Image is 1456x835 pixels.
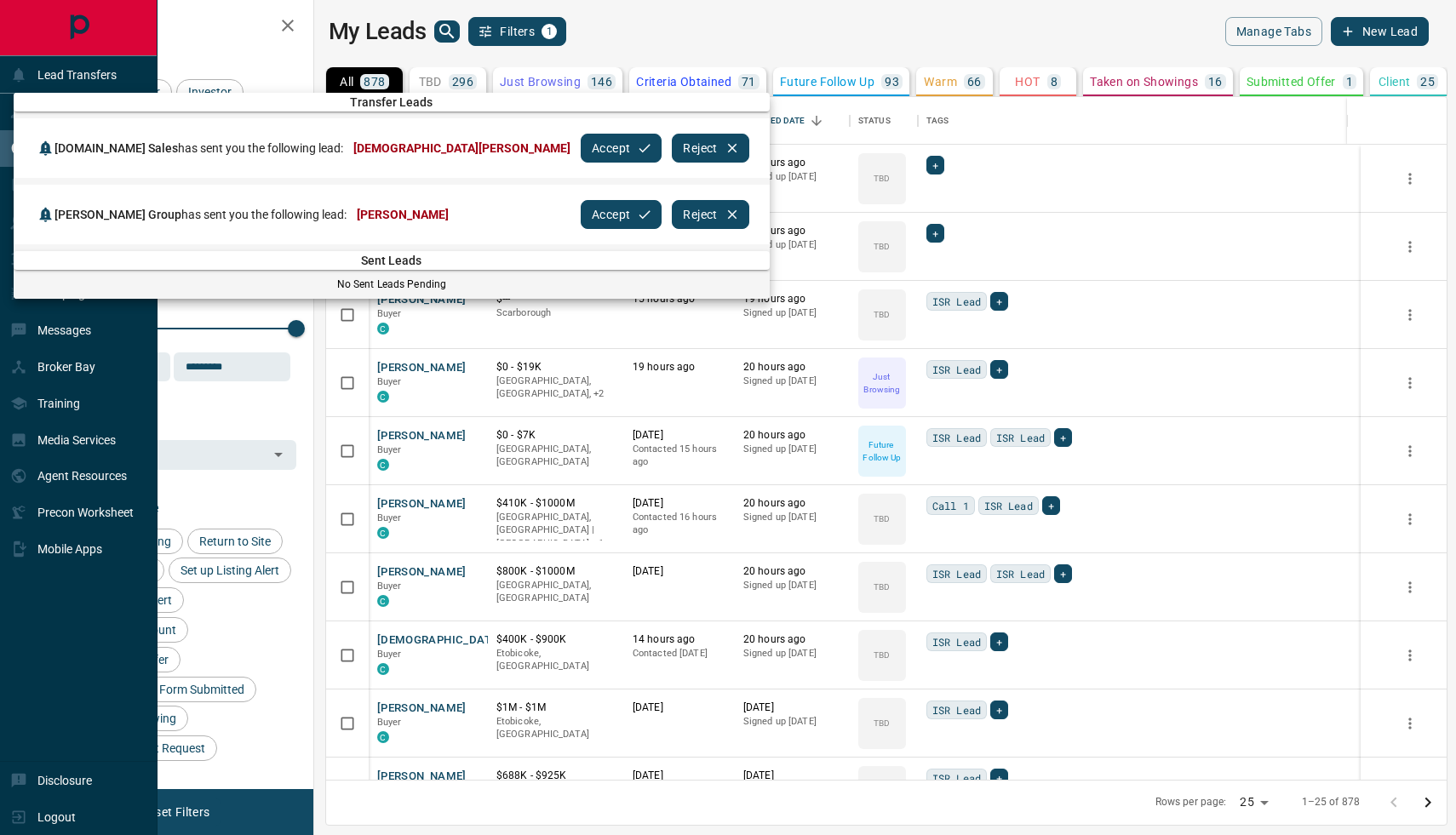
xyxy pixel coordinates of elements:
[54,208,347,221] span: has sent you the following lead:
[14,254,770,267] span: Sent Leads
[14,277,770,292] p: No Sent Leads Pending
[54,141,178,155] span: [DOMAIN_NAME] Sales
[54,208,181,221] span: [PERSON_NAME] Group
[54,141,343,155] span: has sent you the following lead:
[14,95,770,109] span: Transfer Leads
[581,200,662,229] button: Accept
[357,208,449,221] span: [PERSON_NAME]
[672,134,748,163] button: Reject
[672,200,748,229] button: Reject
[581,134,662,163] button: Accept
[353,141,570,155] span: [DEMOGRAPHIC_DATA][PERSON_NAME]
